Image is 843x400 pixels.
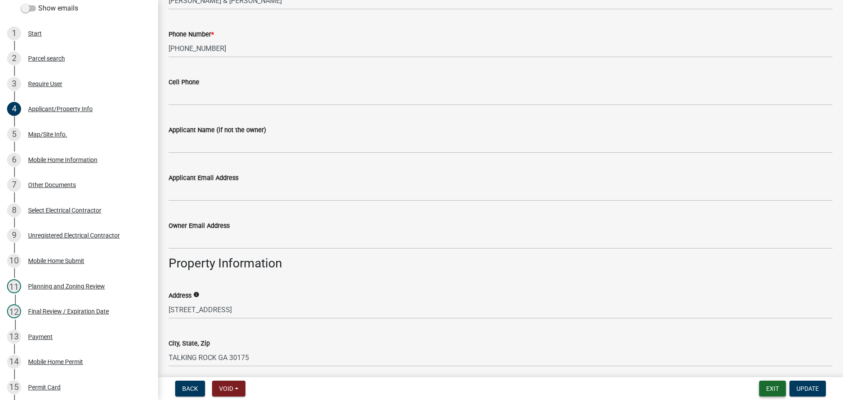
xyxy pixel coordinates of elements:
div: Parcel search [28,55,65,61]
label: Phone Number [169,32,214,38]
button: Exit [759,381,786,396]
div: 13 [7,330,21,344]
div: 1 [7,26,21,40]
div: 8 [7,203,21,217]
div: 7 [7,178,21,192]
button: Back [175,381,205,396]
label: Cell Phone [169,79,199,86]
h3: Property Information [169,256,832,271]
div: 2 [7,51,21,65]
div: 9 [7,228,21,242]
label: Address [169,293,191,299]
div: Planning and Zoning Review [28,283,105,289]
label: Owner Email Address [169,223,230,229]
div: Unregistered Electrical Contractor [28,232,120,238]
div: 5 [7,127,21,141]
div: 4 [7,102,21,116]
button: Update [789,381,826,396]
span: Void [219,385,233,392]
div: Other Documents [28,182,76,188]
label: Applicant Name (if not the owner) [169,127,266,133]
div: Permit Card [28,384,61,390]
label: Show emails [21,3,78,14]
div: 11 [7,279,21,293]
div: Mobile Home Permit [28,359,83,365]
div: Map/Site Info. [28,131,67,137]
div: 6 [7,153,21,167]
div: Mobile Home Submit [28,258,84,264]
div: 10 [7,254,21,268]
span: Update [796,385,819,392]
div: Select Electrical Contractor [28,207,101,213]
div: Require User [28,81,62,87]
span: Back [182,385,198,392]
div: Payment [28,334,53,340]
div: Final Review / Expiration Date [28,308,109,314]
div: 3 [7,77,21,91]
div: Start [28,30,42,36]
div: Applicant/Property Info [28,106,93,112]
label: City, State, Zip [169,341,210,347]
label: Applicant Email Address [169,175,238,181]
div: 12 [7,304,21,318]
button: Void [212,381,245,396]
div: 15 [7,380,21,394]
div: 14 [7,355,21,369]
div: Mobile Home Information [28,157,97,163]
i: info [193,292,199,298]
